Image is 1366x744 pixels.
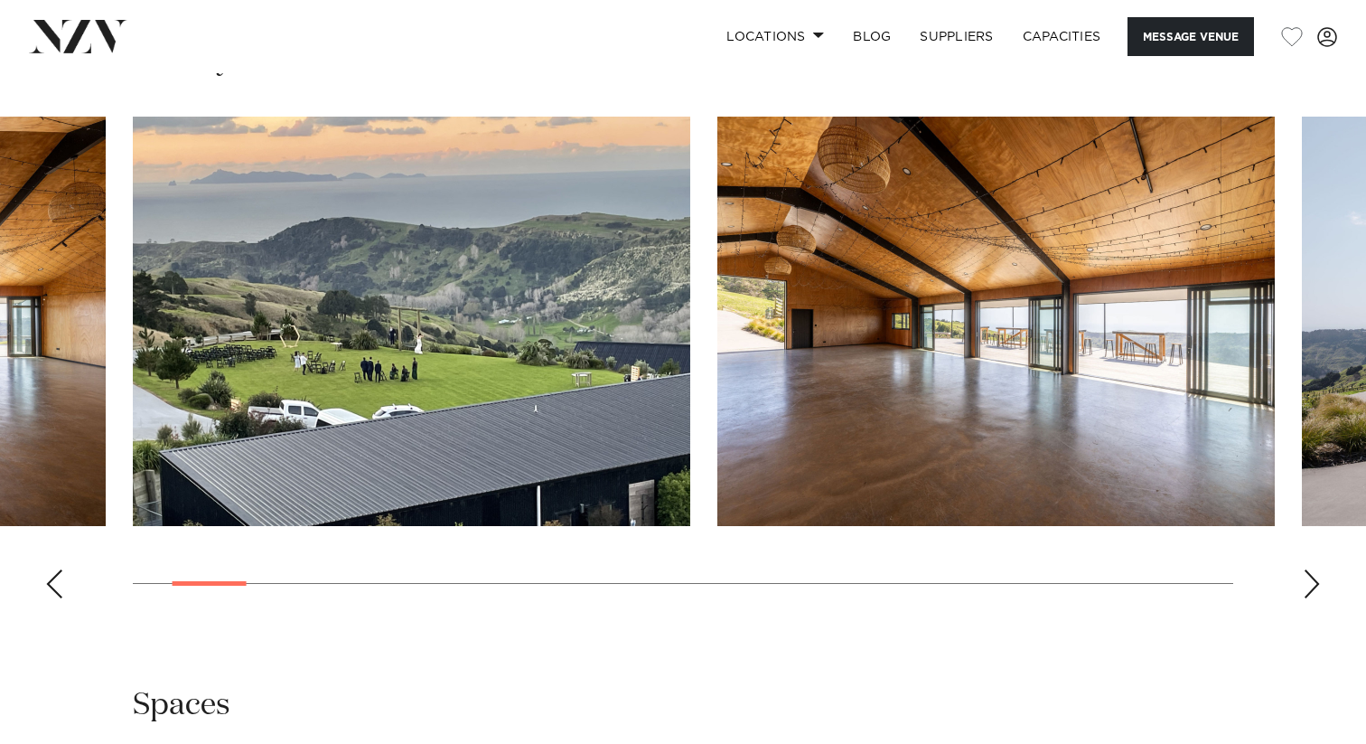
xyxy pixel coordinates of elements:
[1127,17,1254,56] button: Message Venue
[133,685,230,726] h2: Spaces
[133,117,690,526] swiper-slide: 2 / 28
[838,17,905,56] a: BLOG
[905,17,1007,56] a: SUPPLIERS
[1008,17,1116,56] a: Capacities
[712,17,838,56] a: Locations
[29,20,127,52] img: nzv-logo.png
[717,117,1275,526] swiper-slide: 3 / 28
